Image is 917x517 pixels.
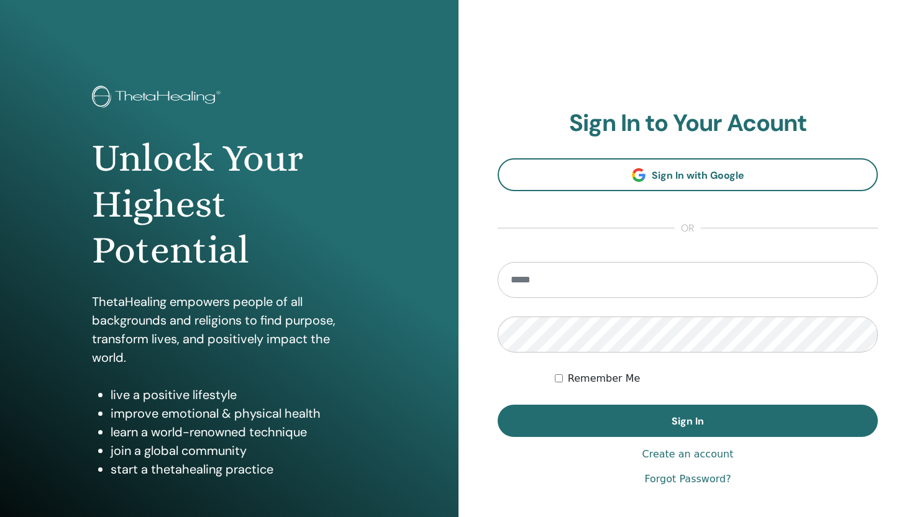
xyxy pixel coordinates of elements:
[652,169,744,182] span: Sign In with Google
[644,472,731,487] a: Forgot Password?
[675,221,701,236] span: or
[111,441,367,460] li: join a global community
[498,405,878,437] button: Sign In
[111,460,367,479] li: start a thetahealing practice
[111,404,367,423] li: improve emotional & physical health
[498,158,878,191] a: Sign In with Google
[498,109,878,138] h2: Sign In to Your Acount
[555,371,878,386] div: Keep me authenticated indefinitely or until I manually logout
[672,415,704,428] span: Sign In
[111,385,367,404] li: live a positive lifestyle
[92,292,367,367] p: ThetaHealing empowers people of all backgrounds and religions to find purpose, transform lives, a...
[111,423,367,441] li: learn a world-renowned technique
[568,371,641,386] label: Remember Me
[642,447,733,462] a: Create an account
[92,135,367,274] h1: Unlock Your Highest Potential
